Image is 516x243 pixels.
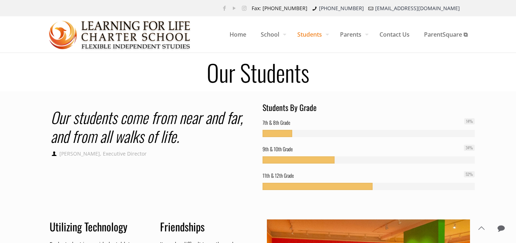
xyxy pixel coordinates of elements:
span: Contact Us [372,24,417,45]
h6: 9th & 10th Grade [263,144,475,154]
em: % [469,118,473,124]
a: Contact Us [372,16,417,53]
i: phone [311,5,318,12]
h6: 7th & 8th Grade [263,118,475,127]
a: Facebook icon [221,4,228,12]
span: 34 [464,145,475,151]
a: School [253,16,290,53]
a: ParentSquare ⧉ [417,16,475,53]
a: Friendships [160,218,205,235]
i: author [51,150,58,157]
span: 52 [464,171,475,177]
a: Back to top icon [474,221,489,236]
a: Parents [333,16,372,53]
a: [EMAIL_ADDRESS][DOMAIN_NAME] [375,5,460,12]
i: mail [368,5,375,12]
a: Students [290,16,333,53]
span: Parents [333,24,372,45]
span: School [253,24,290,45]
h1: Our Students [37,61,479,84]
h6: 11th & 12th Grade [263,171,475,180]
h4: Students By Grade [263,102,475,112]
span: 14 [464,118,475,124]
a: YouTube icon [231,4,238,12]
em: % [469,145,473,151]
a: [PHONE_NUMBER] [319,5,364,12]
span: Students [290,24,333,45]
a: Utilizing Technology [50,218,127,235]
a: Instagram icon [240,4,248,12]
span: Home [222,24,253,45]
a: Home [222,16,253,53]
h2: Our students come from near and far, and from all walks of life. [51,108,254,145]
em: % [469,171,473,177]
img: Our Students [49,17,191,53]
span: ParentSquare ⧉ [417,24,475,45]
a: Learning for Life Charter School [49,16,191,53]
span: [PERSON_NAME], Executive Director [59,150,147,157]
